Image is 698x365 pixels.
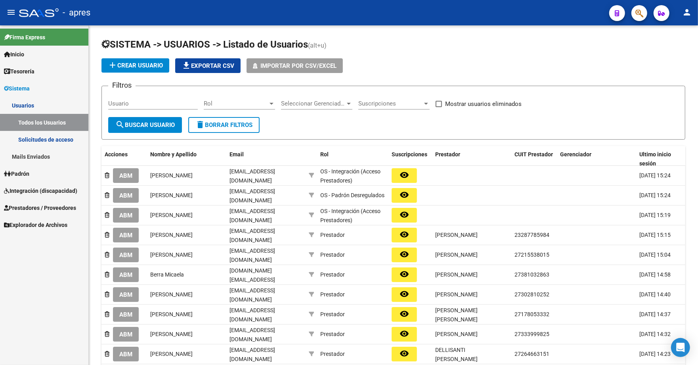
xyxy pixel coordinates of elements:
[101,58,169,73] button: Crear Usuario
[119,252,132,259] span: ABM
[639,291,671,298] span: [DATE] 14:40
[358,100,423,107] span: Suscripciones
[514,271,549,278] span: 27381032863
[400,190,409,200] mat-icon: remove_red_eye
[247,58,343,73] button: Importar por CSV/Excel
[435,271,478,278] span: [PERSON_NAME]
[682,8,692,17] mat-icon: person
[113,248,139,262] button: ABM
[150,351,193,357] span: [PERSON_NAME]
[320,231,345,240] div: Prestador
[229,267,275,292] span: [DOMAIN_NAME][EMAIL_ADDRESS][DOMAIN_NAME]
[113,347,139,361] button: ABM
[115,121,175,129] span: Buscar Usuario
[147,146,226,172] datatable-header-cell: Nombre y Apellido
[320,191,384,200] div: OS - Padrón Desregulados
[4,33,45,42] span: Firma Express
[4,204,76,212] span: Prestadores / Proveedores
[150,212,193,218] span: [PERSON_NAME]
[195,121,252,129] span: Borrar Filtros
[4,84,30,93] span: Sistema
[320,330,345,339] div: Prestador
[229,307,275,323] span: [EMAIL_ADDRESS][DOMAIN_NAME]
[435,307,478,323] span: [PERSON_NAME] [PERSON_NAME]
[150,291,193,298] span: [PERSON_NAME]
[388,146,432,172] datatable-header-cell: Suscripciones
[432,146,511,172] datatable-header-cell: Prestador
[175,58,241,73] button: Exportar CSV
[281,100,345,107] span: Seleccionar Gerenciador
[150,232,193,238] span: [PERSON_NAME]
[229,287,275,303] span: [EMAIL_ADDRESS][DOMAIN_NAME]
[108,60,117,70] mat-icon: add
[639,192,671,198] span: [DATE] 15:24
[229,347,275,362] span: [EMAIL_ADDRESS][DOMAIN_NAME]
[4,221,67,229] span: Explorador de Archivos
[560,151,591,158] span: Gerenciador
[113,267,139,282] button: ABM
[4,50,24,59] span: Inicio
[400,170,409,180] mat-icon: remove_red_eye
[150,331,193,337] span: [PERSON_NAME]
[320,250,345,259] div: Prestador
[150,271,184,278] span: Berra Micaela
[392,151,427,158] span: Suscripciones
[671,338,690,357] div: Open Intercom Messenger
[400,349,409,358] mat-icon: remove_red_eye
[113,287,139,302] button: ABM
[229,188,275,204] span: [EMAIL_ADDRESS][DOMAIN_NAME]
[108,117,182,133] button: Buscar Usuario
[119,271,132,279] span: ABM
[101,39,308,50] span: SISTEMA -> USUARIOS -> Listado de Usuarios
[320,350,345,359] div: Prestador
[119,311,132,318] span: ABM
[105,151,128,158] span: Acciones
[182,61,191,70] mat-icon: file_download
[150,252,193,258] span: [PERSON_NAME]
[320,167,385,185] div: OS - Integración (Acceso Prestadores)
[229,248,275,263] span: [EMAIL_ADDRESS][DOMAIN_NAME]
[4,169,29,178] span: Padrón
[108,62,163,69] span: Crear Usuario
[150,151,197,158] span: Nombre y Apellido
[514,311,549,317] span: 27178053332
[435,232,478,238] span: [PERSON_NAME]
[400,250,409,259] mat-icon: remove_red_eye
[113,228,139,242] button: ABM
[639,252,671,258] span: [DATE] 15:04
[639,151,671,167] span: Ultimo inicio sesión
[195,120,205,129] mat-icon: delete
[115,120,125,129] mat-icon: search
[636,146,692,172] datatable-header-cell: Ultimo inicio sesión
[511,146,557,172] datatable-header-cell: CUIT Prestador
[514,232,549,238] span: 23287785984
[113,307,139,322] button: ABM
[400,210,409,219] mat-icon: remove_red_eye
[514,331,549,337] span: 27333999825
[639,172,671,179] span: [DATE] 15:24
[514,291,549,298] span: 27302810252
[119,331,132,338] span: ABM
[108,80,136,91] h3: Filtros
[639,331,671,337] span: [DATE] 14:32
[639,212,671,218] span: [DATE] 15:19
[182,62,234,69] span: Exportar CSV
[557,146,636,172] datatable-header-cell: Gerenciador
[119,212,132,219] span: ABM
[4,67,34,76] span: Tesorería
[320,270,345,279] div: Prestador
[4,186,77,195] span: Integración (discapacidad)
[63,4,90,21] span: - apres
[435,252,478,258] span: [PERSON_NAME]
[308,42,327,49] span: (alt+u)
[639,232,671,238] span: [DATE] 15:15
[113,188,139,203] button: ABM
[320,290,345,299] div: Prestador
[435,331,478,337] span: [PERSON_NAME]
[226,146,306,172] datatable-header-cell: Email
[188,117,260,133] button: Borrar Filtros
[119,172,132,179] span: ABM
[400,329,409,338] mat-icon: remove_red_eye
[320,151,329,158] span: Rol
[6,8,16,17] mat-icon: menu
